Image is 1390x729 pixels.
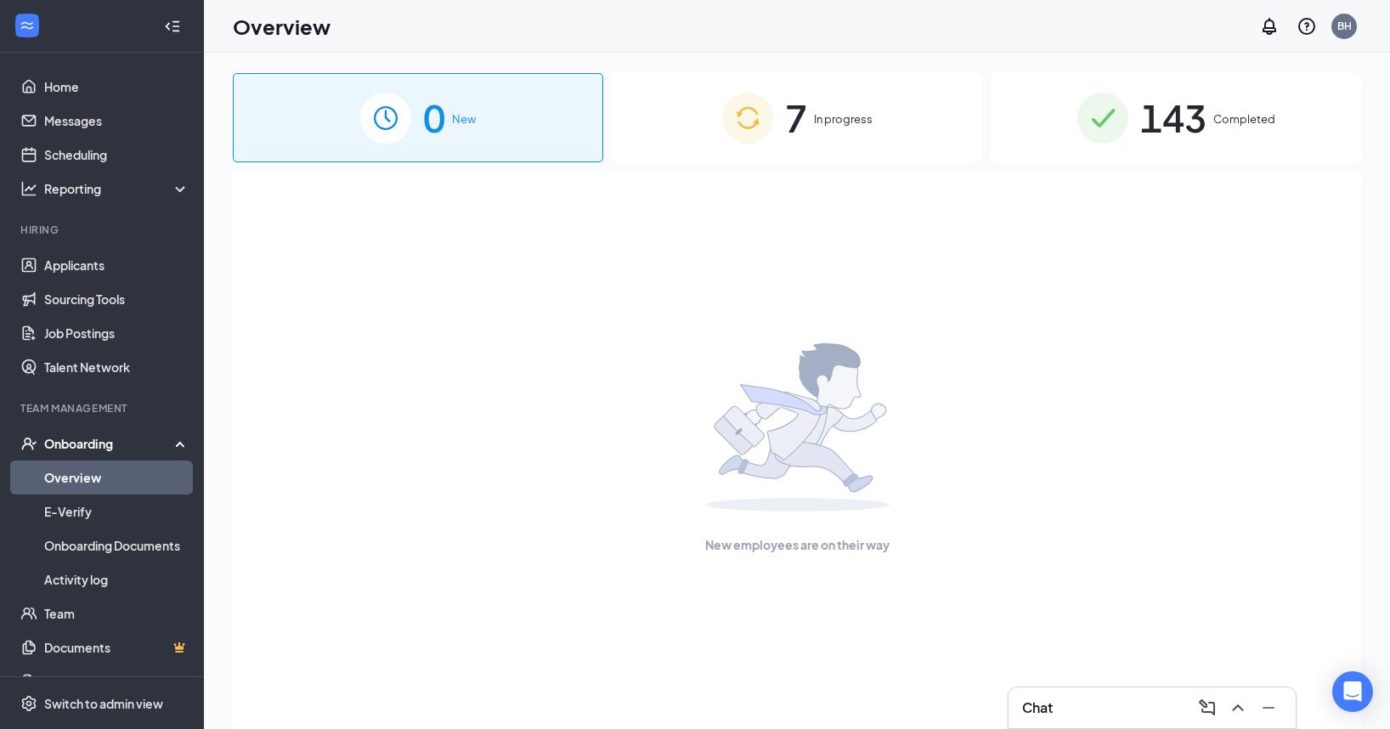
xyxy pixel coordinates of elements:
span: In progress [814,110,873,127]
a: Onboarding Documents [44,528,189,562]
a: Applicants [44,248,189,282]
a: Home [44,70,189,104]
svg: Collapse [164,18,181,35]
a: Messages [44,104,189,138]
div: Hiring [20,223,186,237]
span: Completed [1213,110,1275,127]
a: Activity log [44,562,189,596]
span: 7 [785,88,807,147]
button: Minimize [1255,694,1282,721]
a: Overview [44,461,189,494]
div: BH [1337,19,1352,33]
div: Onboarding [44,435,175,452]
div: Open Intercom Messenger [1332,671,1373,712]
a: Talent Network [44,350,189,384]
a: Team [44,596,189,630]
a: Sourcing Tools [44,282,189,316]
button: ChevronUp [1224,694,1252,721]
h1: Overview [233,12,331,41]
span: 143 [1140,88,1206,147]
svg: WorkstreamLogo [19,17,36,34]
a: SurveysCrown [44,664,189,698]
button: ComposeMessage [1194,694,1221,721]
div: Team Management [20,401,186,415]
a: Job Postings [44,316,189,350]
h3: Chat [1022,698,1053,717]
svg: UserCheck [20,435,37,452]
svg: QuestionInfo [1297,16,1317,37]
span: New [452,110,476,127]
a: DocumentsCrown [44,630,189,664]
span: New employees are on their way [705,535,890,554]
div: Reporting [44,180,190,197]
div: Switch to admin view [44,695,163,712]
svg: Notifications [1259,16,1280,37]
svg: ComposeMessage [1197,698,1218,718]
a: E-Verify [44,494,189,528]
svg: Minimize [1258,698,1279,718]
svg: Settings [20,695,37,712]
span: 0 [423,88,445,147]
svg: ChevronUp [1228,698,1248,718]
svg: Analysis [20,180,37,197]
a: Scheduling [44,138,189,172]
